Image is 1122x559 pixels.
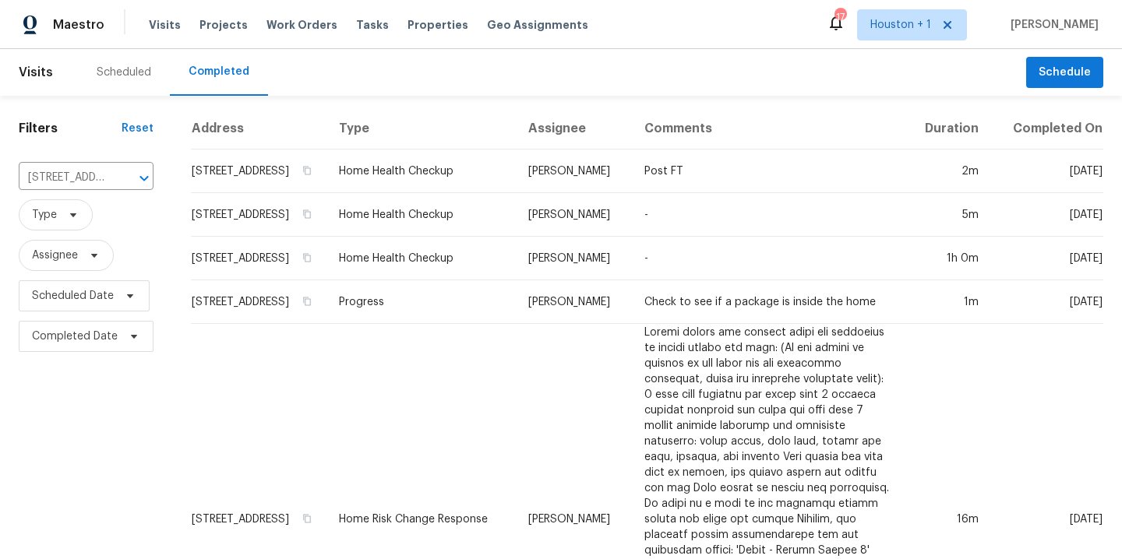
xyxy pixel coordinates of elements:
[326,193,516,237] td: Home Health Checkup
[122,121,153,136] div: Reset
[191,108,326,149] th: Address
[991,237,1103,280] td: [DATE]
[632,280,905,324] td: Check to see if a package is inside the home
[326,280,516,324] td: Progress
[632,237,905,280] td: -
[905,108,991,149] th: Duration
[300,294,314,308] button: Copy Address
[516,149,632,193] td: [PERSON_NAME]
[191,193,326,237] td: [STREET_ADDRESS]
[300,207,314,221] button: Copy Address
[905,149,991,193] td: 2m
[356,19,389,30] span: Tasks
[191,149,326,193] td: [STREET_ADDRESS]
[53,17,104,33] span: Maestro
[326,108,516,149] th: Type
[300,251,314,265] button: Copy Address
[632,193,905,237] td: -
[133,167,155,189] button: Open
[300,163,314,178] button: Copy Address
[632,108,905,149] th: Comments
[149,17,181,33] span: Visits
[300,512,314,526] button: Copy Address
[1039,63,1091,83] span: Schedule
[516,237,632,280] td: [PERSON_NAME]
[1026,57,1103,89] button: Schedule
[19,55,53,90] span: Visits
[189,64,249,79] div: Completed
[905,237,991,280] td: 1h 0m
[1004,17,1099,33] span: [PERSON_NAME]
[516,280,632,324] td: [PERSON_NAME]
[516,193,632,237] td: [PERSON_NAME]
[632,149,905,193] td: Post FT
[487,17,588,33] span: Geo Assignments
[516,108,632,149] th: Assignee
[991,149,1103,193] td: [DATE]
[32,207,57,223] span: Type
[991,193,1103,237] td: [DATE]
[97,65,151,80] div: Scheduled
[870,17,931,33] span: Houston + 1
[19,166,110,190] input: Search for an address...
[991,280,1103,324] td: [DATE]
[32,329,118,344] span: Completed Date
[266,17,337,33] span: Work Orders
[199,17,248,33] span: Projects
[191,280,326,324] td: [STREET_ADDRESS]
[991,108,1103,149] th: Completed On
[32,288,114,304] span: Scheduled Date
[408,17,468,33] span: Properties
[905,280,991,324] td: 1m
[834,9,845,25] div: 17
[326,237,516,280] td: Home Health Checkup
[905,193,991,237] td: 5m
[32,248,78,263] span: Assignee
[191,237,326,280] td: [STREET_ADDRESS]
[326,149,516,193] td: Home Health Checkup
[19,121,122,136] h1: Filters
